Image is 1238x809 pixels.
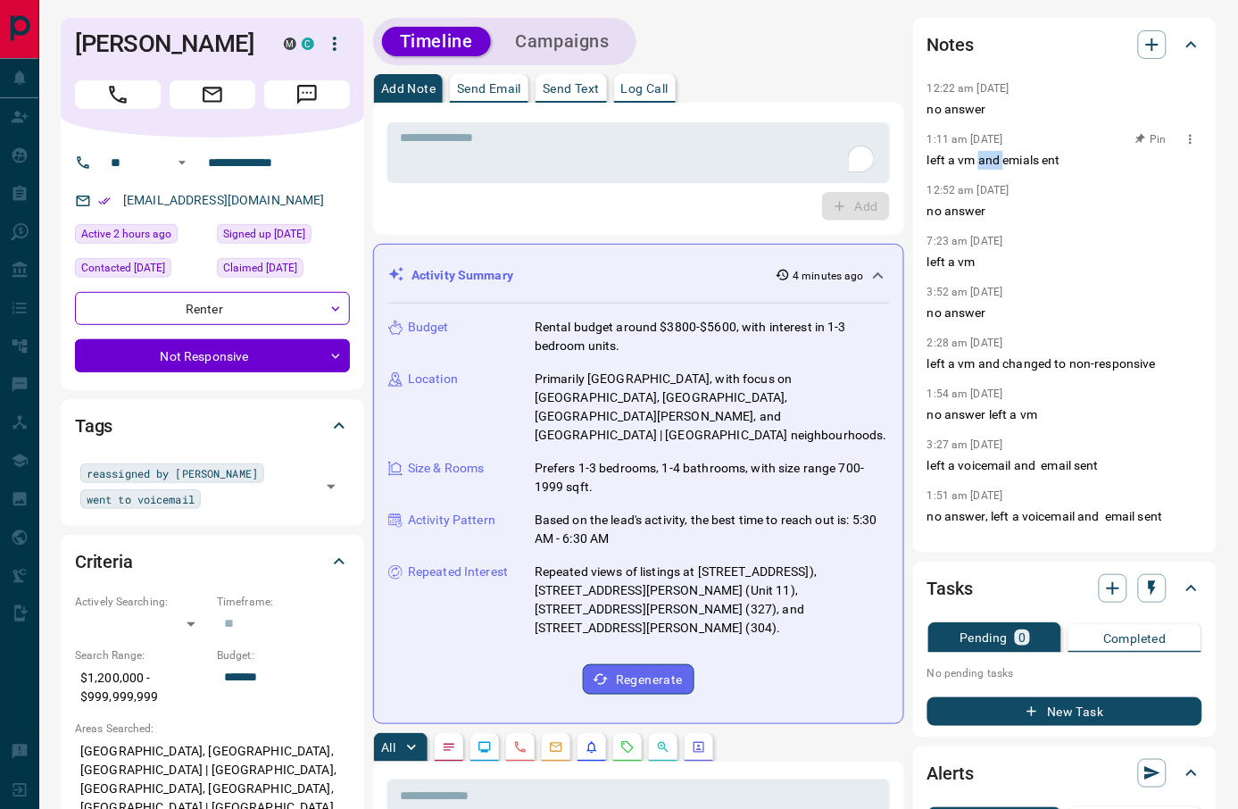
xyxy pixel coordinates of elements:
[793,268,864,284] p: 4 minutes ago
[498,27,627,56] button: Campaigns
[535,318,889,355] p: Rental budget around $3800-$5600, with interest in 1-3 bedroom units.
[927,697,1202,726] button: New Task
[75,663,208,712] p: $1,200,000 - $999,999,999
[457,82,521,95] p: Send Email
[217,594,350,610] p: Timeframe:
[319,474,344,499] button: Open
[543,82,600,95] p: Send Text
[75,29,257,58] h1: [PERSON_NAME]
[583,664,694,695] button: Regenerate
[1018,631,1026,644] p: 0
[927,202,1202,221] p: no answer
[75,224,208,249] div: Tue Oct 14 2025
[549,740,563,755] svg: Emails
[585,740,599,755] svg: Listing Alerts
[223,259,297,277] span: Claimed [DATE]
[1126,131,1177,147] button: Pin
[87,464,258,482] span: reassigned by [PERSON_NAME]
[960,631,1008,644] p: Pending
[927,30,974,59] h2: Notes
[927,286,1003,298] p: 3:52 am [DATE]
[621,82,669,95] p: Log Call
[411,266,513,285] p: Activity Summary
[408,370,458,388] p: Location
[513,740,528,755] svg: Calls
[217,224,350,249] div: Mon Sep 24 2018
[81,225,171,243] span: Active 2 hours ago
[381,741,395,754] p: All
[264,80,350,109] span: Message
[171,152,193,173] button: Open
[388,259,889,292] div: Activity Summary4 minutes ago
[75,721,350,737] p: Areas Searched:
[927,660,1202,687] p: No pending tasks
[284,38,296,50] div: mrloft.ca
[75,404,350,447] div: Tags
[75,80,161,109] span: Call
[927,82,1010,95] p: 12:22 am [DATE]
[87,490,195,508] span: went to voicemail
[442,740,456,755] svg: Notes
[123,193,325,207] a: [EMAIL_ADDRESS][DOMAIN_NAME]
[408,459,485,478] p: Size & Rooms
[400,130,877,176] textarea: To enrich screen reader interactions, please activate Accessibility in Grammarly extension settings
[692,740,706,755] svg: Agent Actions
[170,80,255,109] span: Email
[217,258,350,283] div: Wed Mar 20 2024
[927,567,1202,610] div: Tasks
[75,540,350,583] div: Criteria
[927,759,974,788] h2: Alerts
[620,740,635,755] svg: Requests
[656,740,670,755] svg: Opportunities
[535,370,889,445] p: Primarily [GEOGRAPHIC_DATA], with focus on [GEOGRAPHIC_DATA], [GEOGRAPHIC_DATA], [GEOGRAPHIC_DATA...
[75,547,133,576] h2: Criteria
[75,647,208,663] p: Search Range:
[927,151,1202,170] p: left a vm and emials ent
[382,27,491,56] button: Timeline
[81,259,165,277] span: Contacted [DATE]
[381,82,436,95] p: Add Note
[927,489,1003,502] p: 1:51 am [DATE]
[408,318,449,337] p: Budget
[927,253,1202,271] p: left a vm
[927,456,1202,475] p: left a voicemail and email sent
[927,752,1202,795] div: Alerts
[927,438,1003,451] p: 3:27 am [DATE]
[217,647,350,663] p: Budget:
[927,133,1003,146] p: 1:11 am [DATE]
[927,235,1003,247] p: 7:23 am [DATE]
[302,38,314,50] div: condos.ca
[535,563,889,638] p: Repeated views of listings at [STREET_ADDRESS]), [STREET_ADDRESS][PERSON_NAME] (Unit 11), [STREET...
[927,100,1202,119] p: no answer
[75,594,208,610] p: Actively Searching:
[1103,632,1167,645] p: Completed
[927,388,1003,400] p: 1:54 am [DATE]
[408,511,495,530] p: Activity Pattern
[927,304,1202,322] p: no answer
[927,574,973,603] h2: Tasks
[75,258,208,283] div: Thu Oct 09 2025
[927,23,1202,66] div: Notes
[927,507,1202,526] p: no answer, left a voicemail and email sent
[223,225,305,243] span: Signed up [DATE]
[98,195,111,207] svg: Email Verified
[927,540,1003,553] p: 3:50 am [DATE]
[927,184,1010,196] p: 12:52 am [DATE]
[927,405,1202,424] p: no answer left a vm
[535,459,889,496] p: Prefers 1-3 bedrooms, 1-4 bathrooms, with size range 700-1999 sqft.
[478,740,492,755] svg: Lead Browsing Activity
[75,339,350,372] div: Not Responsive
[927,354,1202,373] p: left a vm and changed to non-responsive
[535,511,889,548] p: Based on the lead's activity, the best time to reach out is: 5:30 AM - 6:30 AM
[927,337,1003,349] p: 2:28 am [DATE]
[75,412,112,440] h2: Tags
[408,563,508,581] p: Repeated Interest
[75,292,350,325] div: Renter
